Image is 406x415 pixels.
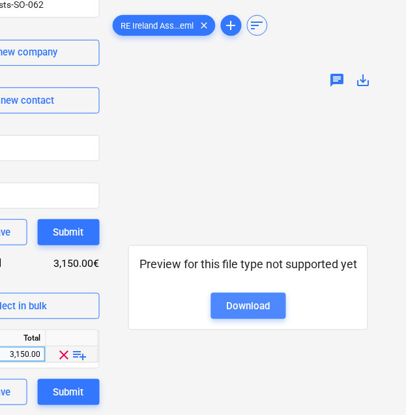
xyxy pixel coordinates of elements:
p: Preview for this file type not supported yet [139,256,357,272]
div: 3,150.00€ [22,256,99,271]
div: Submit [53,384,84,401]
iframe: Chat Widget [341,352,406,415]
span: RE Ireland Ass...eml [113,20,202,30]
span: save_alt [356,72,371,88]
span: playlist_add [72,347,88,363]
div: Download [227,298,270,315]
a: Download [211,293,286,319]
span: add [224,18,239,33]
div: RE Ireland Ass...eml [113,15,216,36]
button: Submit [38,219,100,245]
span: sort [250,18,265,33]
span: clear [197,18,212,33]
span: chat [330,72,345,88]
span: clear [57,347,72,363]
button: Submit [38,379,100,405]
div: Submit [53,224,84,241]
